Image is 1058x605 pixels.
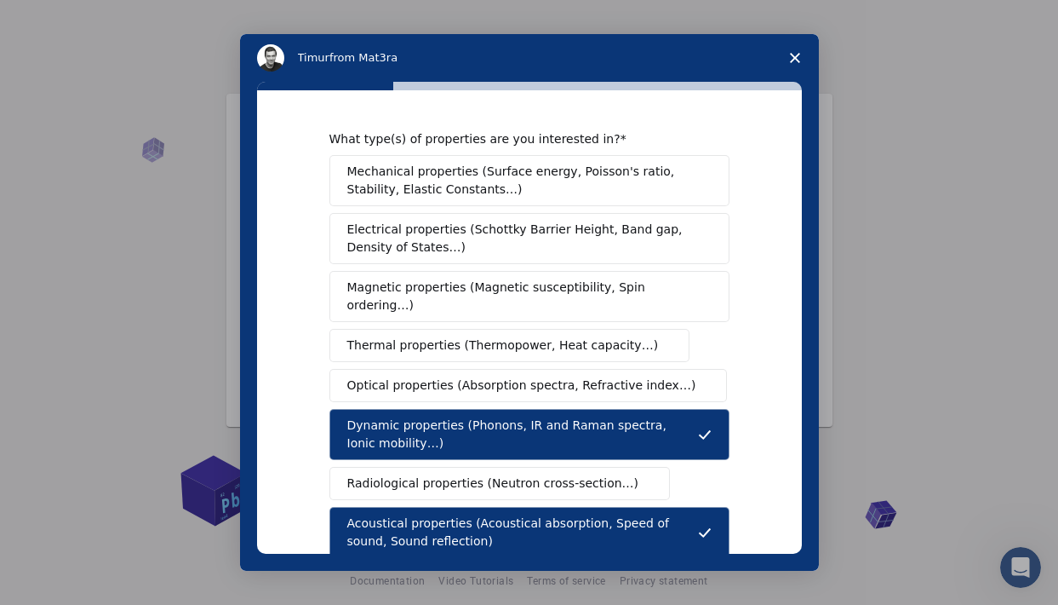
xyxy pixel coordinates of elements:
button: Dynamic properties (Phonons, IR and Raman spectra, Ionic mobility…) [329,409,729,460]
button: Magnetic properties (Magnetic susceptibility, Spin ordering…) [329,271,729,322]
span: Close survey [771,34,819,82]
span: Magnetic properties (Magnetic susceptibility, Spin ordering…) [347,279,699,314]
span: Radiological properties (Neutron cross-section…) [347,475,639,493]
span: Timur [298,51,329,64]
button: Thermal properties (Thermopower, Heat capacity…) [329,329,690,362]
span: Thermal properties (Thermopower, Heat capacity…) [347,337,659,354]
div: What type(s) of properties are you interested in? [329,131,704,147]
span: from Mat3ra [329,51,397,64]
span: Mechanical properties (Surface energy, Poisson's ratio, Stability, Elastic Constants…) [347,163,702,199]
button: Acoustical properties (Acoustical absorption, Speed of sound, Sound reflection) [329,507,729,558]
button: Electrical properties (Schottky Barrier Height, Band gap, Density of States…) [329,213,729,264]
img: Profile image for Timur [257,44,284,72]
span: Optical properties (Absorption spectra, Refractive index…) [347,377,696,395]
span: Electrical properties (Schottky Barrier Height, Band gap, Density of States…) [347,221,701,256]
button: Optical properties (Absorption spectra, Refractive index…) [329,369,728,402]
span: Acoustical properties (Acoustical absorption, Speed of sound, Sound reflection) [347,515,698,550]
button: Radiological properties (Neutron cross-section…) [329,467,671,500]
button: Mechanical properties (Surface energy, Poisson's ratio, Stability, Elastic Constants…) [329,155,729,206]
span: Dynamic properties (Phonons, IR and Raman spectra, Ionic mobility…) [347,417,698,452]
span: Suporte [36,12,96,27]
